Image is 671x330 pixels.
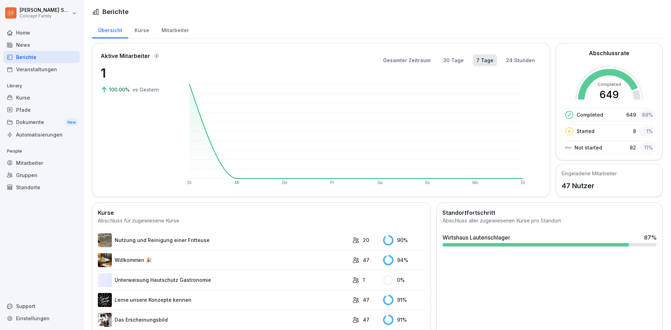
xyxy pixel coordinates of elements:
[3,116,80,129] div: Dokumente
[3,104,80,116] a: Pfade
[98,253,349,267] a: Willkommen 🎉
[473,54,497,66] button: 7 Tage
[383,315,425,325] div: 91 %
[380,54,434,66] button: Gesamter Zeitraum
[503,54,539,66] button: 24 Stunden
[3,146,80,157] p: People
[3,169,80,181] a: Gruppen
[521,180,525,185] text: Di
[589,49,629,57] h2: Abschlussrate
[383,235,425,245] div: 90 %
[562,181,617,191] p: 47 Nutzer
[377,180,383,185] text: Sa
[640,126,655,136] div: 1 %
[577,111,603,118] p: Completed
[442,208,657,217] h2: Standortfortschritt
[102,7,129,16] h1: Berichte
[644,233,657,242] div: 87 %
[3,300,80,312] div: Support
[98,273,349,287] a: Unterweisung Hautschutz Gastronomie
[626,111,636,118] p: 649
[383,295,425,305] div: 91 %
[440,54,467,66] button: 30 Tage
[3,51,80,63] a: Berichte
[363,276,365,284] p: 1
[442,217,657,225] div: Abschluss aller zugewiesenen Kurse pro Standort
[363,236,369,244] p: 20
[235,180,239,185] text: Mi
[109,86,131,93] p: 100.00%
[128,21,155,38] a: Kurse
[101,52,150,60] p: Aktive Mitarbeiter
[187,180,191,185] text: Di
[330,180,334,185] text: Fr
[425,180,430,185] text: So
[3,157,80,169] a: Mitarbeiter
[66,118,78,126] div: New
[383,255,425,265] div: 94 %
[98,293,349,307] a: Lerne unsere Konzepte kennen
[562,170,617,177] h5: Eingeladene Mitarbeiter
[20,7,71,13] p: [PERSON_NAME] Schyle
[440,230,659,249] a: Wirtshaus Lautenschlager87%
[3,116,80,129] a: DokumenteNew
[101,64,171,82] p: 1
[472,180,478,185] text: Mo
[577,127,594,135] p: Started
[363,256,369,264] p: 47
[3,181,80,193] a: Standorte
[383,275,425,285] div: 0 %
[98,217,425,225] div: Abschluss für zugewiesene Kurse
[363,296,369,303] p: 47
[442,233,510,242] div: Wirtshaus Lautenschlager
[3,129,80,141] a: Automatisierungen
[640,142,655,153] div: 11 %
[98,313,112,327] img: bgwdmktj1rlzm3rf9dbqeroz.png
[3,80,80,91] p: Library
[92,21,128,38] a: Übersicht
[98,293,112,307] img: i6ogmt7ly3s7b5mn1cy23an3.png
[633,127,636,135] p: 8
[98,253,112,267] img: aev8ouj9qek4l5i45z2v16li.png
[98,233,112,247] img: b2msvuojt3s6egexuweix326.png
[98,313,349,327] a: Das Erscheinungsbild
[3,63,80,75] a: Veranstaltungen
[630,144,636,151] p: 82
[98,233,349,247] a: Nutzung und Reinigung einer Fritteuse
[282,180,288,185] text: Do
[98,208,425,217] h2: Kurse
[640,110,655,120] div: 88 %
[3,27,80,39] a: Home
[3,39,80,51] a: News
[132,86,159,93] p: vs Gestern
[3,91,80,104] a: Kurse
[155,21,195,38] a: Mitarbeiter
[20,14,71,19] p: Concept Family
[363,316,369,323] p: 47
[3,312,80,324] a: Einstellungen
[575,144,602,151] p: Not started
